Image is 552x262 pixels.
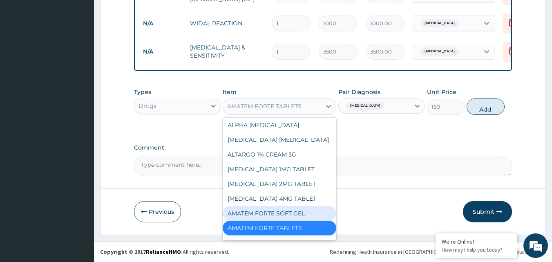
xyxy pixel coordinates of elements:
div: Drugs [139,102,156,110]
label: Item [223,88,237,96]
div: Redefining Heath Insurance in [GEOGRAPHIC_DATA] using Telemedicine and Data Science! [330,248,546,256]
div: ALTARGO 1% CREAM 5G [223,147,336,162]
td: WIDAL REACTION [186,15,268,31]
div: ALPHA [MEDICAL_DATA] [223,118,336,132]
label: Unit Price [427,88,456,96]
label: Pair Diagnosis [338,88,380,96]
img: d_794563401_company_1708531726252_794563401 [15,41,33,61]
div: [MEDICAL_DATA] 2MG TABLET [223,177,336,191]
label: Types [134,89,151,96]
span: [MEDICAL_DATA] [346,102,384,110]
div: [MEDICAL_DATA] [MEDICAL_DATA] [223,132,336,147]
span: [MEDICAL_DATA] [420,47,459,56]
div: [MEDICAL_DATA] 4MG TABLET [223,191,336,206]
div: AMATEM SYRUP [223,235,336,250]
div: [MEDICAL_DATA] 1MG TABLET [223,162,336,177]
td: N/A [139,16,186,31]
strong: Copyright © 2017 . [100,248,183,255]
footer: All rights reserved. [94,241,552,262]
button: Add [467,99,505,115]
label: Comment [134,144,512,151]
a: RelianceHMO [146,248,181,255]
td: N/A [139,44,186,59]
div: Chat with us now [42,46,137,56]
div: Minimize live chat window [134,4,154,24]
div: We're Online! [442,238,511,245]
button: Submit [463,201,512,222]
div: AMATEM FORTE TABLETS [227,102,302,110]
span: We're online! [47,79,113,161]
button: Previous [134,201,181,222]
td: [MEDICAL_DATA] & SENSITIVITY [186,39,268,64]
textarea: Type your message and hit 'Enter' [4,175,156,204]
span: [MEDICAL_DATA] [420,19,459,27]
div: AMATEM FORTE SOFT GEL [223,206,336,221]
p: How may I help you today? [442,246,511,253]
div: AMATEM FORTE TABLETS [223,221,336,235]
